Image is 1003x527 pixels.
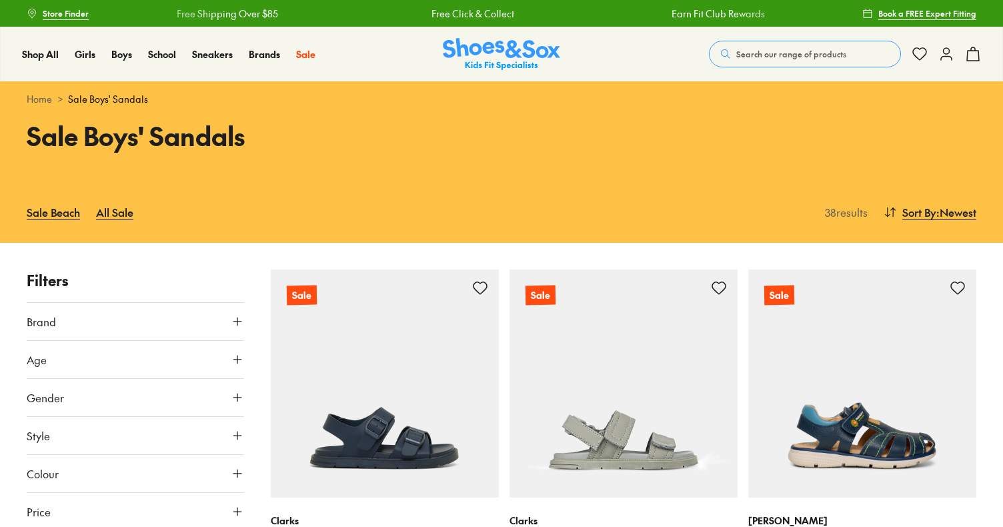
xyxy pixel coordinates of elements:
[296,47,315,61] a: Sale
[27,303,244,340] button: Brand
[764,286,794,306] p: Sale
[27,379,244,416] button: Gender
[820,204,868,220] p: 38 results
[736,48,846,60] span: Search our range of products
[428,7,511,21] a: Free Click & Collect
[668,7,762,21] a: Earn Fit Club Rewards
[878,7,976,19] span: Book a FREE Expert Fitting
[27,504,51,520] span: Price
[27,92,52,106] a: Home
[27,466,59,482] span: Colour
[27,341,244,378] button: Age
[173,7,275,21] a: Free Shipping Over $85
[443,38,560,71] a: Shoes & Sox
[27,352,47,368] span: Age
[68,92,148,106] span: Sale Boys' Sandals
[27,197,80,227] a: Sale Beach
[27,390,64,406] span: Gender
[148,47,176,61] a: School
[287,286,317,306] p: Sale
[27,1,89,25] a: Store Finder
[748,270,976,498] a: Sale
[884,197,976,227] button: Sort By:Newest
[27,117,485,155] h1: Sale Boys' Sandals
[862,1,976,25] a: Book a FREE Expert Fitting
[27,428,50,444] span: Style
[96,197,133,227] a: All Sale
[27,417,244,454] button: Style
[43,7,89,19] span: Store Finder
[27,92,976,106] div: >
[510,270,738,498] a: Sale
[27,270,244,292] p: Filters
[902,204,936,220] span: Sort By
[111,47,132,61] a: Boys
[22,47,59,61] a: Shop All
[75,47,95,61] a: Girls
[443,38,560,71] img: SNS_Logo_Responsive.svg
[27,455,244,492] button: Colour
[27,314,56,330] span: Brand
[192,47,233,61] a: Sneakers
[709,41,901,67] button: Search our range of products
[936,204,976,220] span: : Newest
[249,47,280,61] a: Brands
[526,286,556,306] p: Sale
[271,270,499,498] a: Sale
